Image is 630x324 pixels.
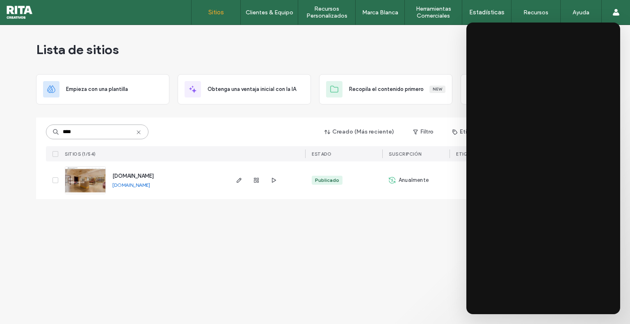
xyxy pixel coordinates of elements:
[389,151,422,157] span: Suscripción
[18,6,40,13] span: Ayuda
[66,85,128,93] span: Empieza con una plantilla
[349,85,424,93] span: Recopila el contenido primero
[466,23,620,314] iframe: ada-chat-frame
[445,125,493,138] button: Etiquetas
[573,9,589,16] label: Ayuda
[317,125,402,138] button: Creado (Más reciente)
[208,85,296,93] span: Obtenga una ventaja inicial con la IA
[112,182,150,188] a: [DOMAIN_NAME]
[312,151,331,157] span: ESTADO
[65,151,96,157] span: SITIOS (1/54)
[208,9,224,16] label: Sitios
[319,74,452,104] div: Recopila el contenido primeroNew
[469,9,504,16] label: Estadísticas
[298,5,355,19] label: Recursos Personalizados
[456,151,484,157] span: ETIQUETAS
[429,86,445,93] div: New
[362,9,398,16] label: Marca Blanca
[246,9,293,16] label: Clientes & Equipo
[315,177,339,184] div: Publicado
[405,5,462,19] label: Herramientas Comerciales
[461,74,594,104] div: Empezar desde archivoBeta
[523,9,548,16] label: Recursos
[112,173,154,179] a: [DOMAIN_NAME]
[405,125,442,138] button: Filtro
[36,41,119,58] span: Lista de sitios
[178,74,311,104] div: Obtenga una ventaja inicial con la IA
[36,74,169,104] div: Empieza con una plantilla
[399,176,429,184] span: Anualmente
